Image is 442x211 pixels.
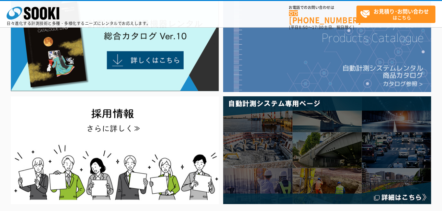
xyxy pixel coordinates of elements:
[360,6,435,22] span: はこちら
[289,6,356,10] span: お電話でのお問い合わせは
[223,96,431,204] img: 自動計測システム専用ページ
[289,10,356,24] a: [PHONE_NUMBER]
[356,6,435,23] a: お見積り･お問い合わせはこちら
[374,7,429,15] strong: お見積り･お問い合わせ
[11,96,219,204] img: SOOKI recruit
[299,24,308,30] span: 8:50
[7,21,151,25] p: 日々進化する計測技術と多種・多様化するニーズにレンタルでお応えします。
[312,24,324,30] span: 17:30
[289,24,354,30] span: (平日 ～ 土日、祝日除く)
